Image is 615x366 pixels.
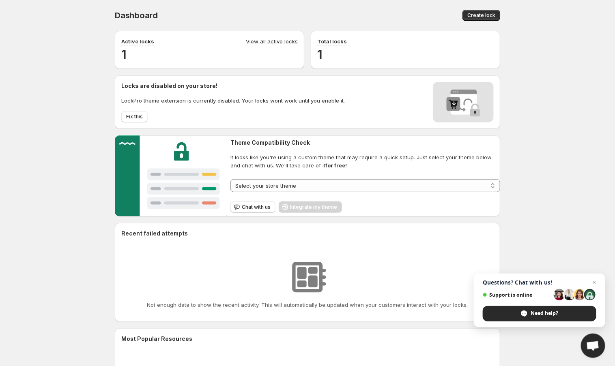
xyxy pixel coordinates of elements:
[531,310,559,317] span: Need help?
[121,229,188,238] h2: Recent failed attempts
[242,204,271,210] span: Chat with us
[467,12,495,19] span: Create lock
[121,111,148,122] button: Fix this
[121,46,298,62] h2: 1
[589,278,599,287] span: Close chat
[230,153,500,169] span: It looks like you're using a custom theme that may require a quick setup. Just select your theme ...
[121,96,345,105] p: LockPro theme extension is currently disabled. Your locks wont work until you enable it.
[581,334,605,358] div: Open chat
[462,10,500,21] button: Create lock
[246,37,298,46] a: View all active locks
[121,37,154,45] p: Active locks
[287,257,328,298] img: No resources found
[483,279,596,286] span: Questions? Chat with us!
[147,301,468,309] p: Not enough data to show the recent activity. This will automatically be updated when your custome...
[433,82,494,122] img: Locks disabled
[126,113,143,120] span: Fix this
[317,46,494,62] h2: 1
[121,335,494,343] h2: Most Popular Resources
[230,139,500,147] h2: Theme Compatibility Check
[230,201,275,213] button: Chat with us
[115,135,227,216] img: Customer support
[317,37,347,45] p: Total locks
[483,292,551,298] span: Support is online
[483,306,596,321] div: Need help?
[121,82,345,90] h2: Locks are disabled on your store!
[115,11,158,20] span: Dashboard
[325,162,347,169] strong: for free!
